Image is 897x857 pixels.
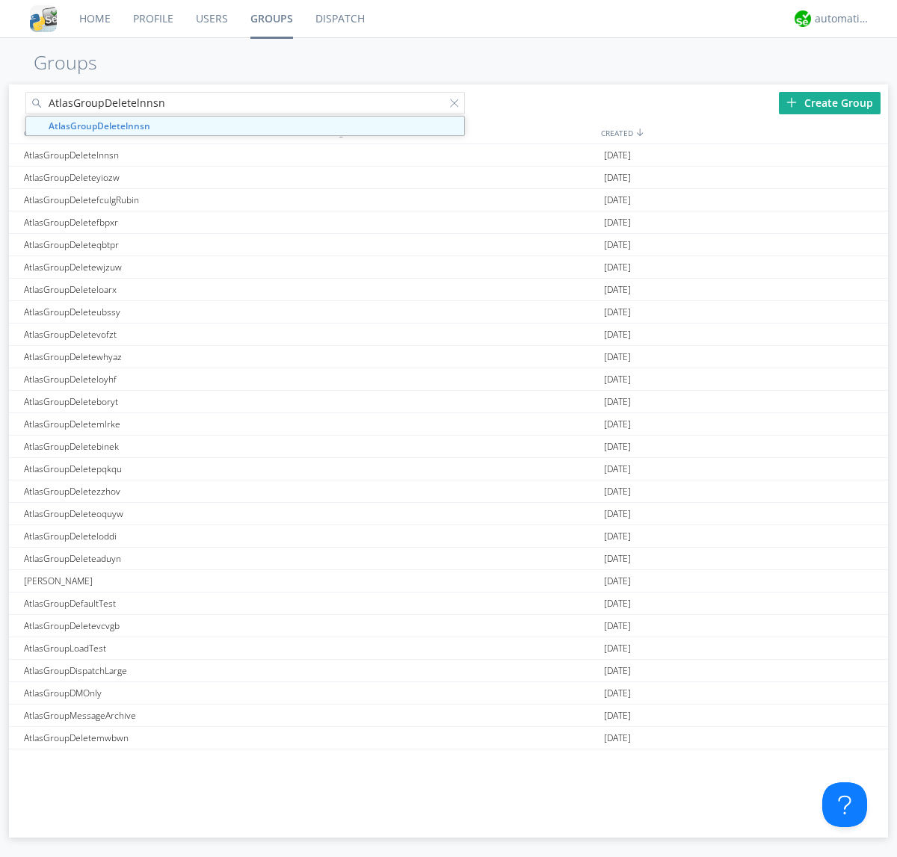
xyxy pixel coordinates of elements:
[604,189,631,211] span: [DATE]
[604,368,631,391] span: [DATE]
[20,436,308,457] div: AtlasGroupDeletebinek
[815,11,871,26] div: automation+atlas
[20,167,308,188] div: AtlasGroupDeleteyiozw
[20,211,308,233] div: AtlasGroupDeletefbpxr
[9,637,888,660] a: AtlasGroupLoadTest[DATE]
[604,727,631,749] span: [DATE]
[604,391,631,413] span: [DATE]
[604,682,631,705] span: [DATE]
[9,570,888,593] a: [PERSON_NAME][DATE]
[604,458,631,480] span: [DATE]
[9,660,888,682] a: AtlasGroupDispatchLarge[DATE]
[604,749,631,772] span: [DATE]
[795,10,811,27] img: d2d01cd9b4174d08988066c6d424eccd
[604,256,631,279] span: [DATE]
[604,637,631,660] span: [DATE]
[604,525,631,548] span: [DATE]
[9,436,888,458] a: AtlasGroupDeletebinek[DATE]
[604,705,631,727] span: [DATE]
[20,593,308,614] div: AtlasGroupDefaultTest
[20,682,308,704] div: AtlasGroupDMOnly
[604,346,631,368] span: [DATE]
[604,660,631,682] span: [DATE]
[20,122,304,143] div: GROUPS
[9,144,888,167] a: AtlasGroupDeletelnnsn[DATE]
[30,5,57,32] img: cddb5a64eb264b2086981ab96f4c1ba7
[604,436,631,458] span: [DATE]
[786,97,797,108] img: plus.svg
[604,615,631,637] span: [DATE]
[20,503,308,525] div: AtlasGroupDeleteoquyw
[9,324,888,346] a: AtlasGroupDeletevofzt[DATE]
[9,391,888,413] a: AtlasGroupDeleteboryt[DATE]
[9,234,888,256] a: AtlasGroupDeleteqbtpr[DATE]
[604,503,631,525] span: [DATE]
[20,256,308,278] div: AtlasGroupDeletewjzuw
[20,615,308,637] div: AtlasGroupDeletevcvgb
[20,301,308,323] div: AtlasGroupDeleteubssy
[49,120,150,132] strong: AtlasGroupDeletelnnsn
[20,727,308,749] div: AtlasGroupDeletemwbwn
[9,211,888,234] a: AtlasGroupDeletefbpxr[DATE]
[9,256,888,279] a: AtlasGroupDeletewjzuw[DATE]
[604,144,631,167] span: [DATE]
[20,144,308,166] div: AtlasGroupDeletelnnsn
[9,167,888,189] a: AtlasGroupDeleteyiozw[DATE]
[20,570,308,592] div: [PERSON_NAME]
[822,782,867,827] iframe: Toggle Customer Support
[9,458,888,480] a: AtlasGroupDeletepqkqu[DATE]
[9,615,888,637] a: AtlasGroupDeletevcvgb[DATE]
[20,525,308,547] div: AtlasGroupDeleteloddi
[604,548,631,570] span: [DATE]
[604,211,631,234] span: [DATE]
[20,391,308,412] div: AtlasGroupDeleteboryt
[9,705,888,727] a: AtlasGroupMessageArchive[DATE]
[9,480,888,503] a: AtlasGroupDeletezzhov[DATE]
[20,234,308,256] div: AtlasGroupDeleteqbtpr
[9,525,888,548] a: AtlasGroupDeleteloddi[DATE]
[9,548,888,570] a: AtlasGroupDeleteaduyn[DATE]
[20,324,308,345] div: AtlasGroupDeletevofzt
[604,480,631,503] span: [DATE]
[20,637,308,659] div: AtlasGroupLoadTest
[604,324,631,346] span: [DATE]
[9,279,888,301] a: AtlasGroupDeleteloarx[DATE]
[604,413,631,436] span: [DATE]
[604,279,631,301] span: [DATE]
[9,368,888,391] a: AtlasGroupDeleteloyhf[DATE]
[25,92,465,114] input: Search groups
[604,234,631,256] span: [DATE]
[20,749,308,771] div: [PERSON_NAME]
[20,548,308,569] div: AtlasGroupDeleteaduyn
[9,727,888,749] a: AtlasGroupDeletemwbwn[DATE]
[779,92,881,114] div: Create Group
[20,279,308,300] div: AtlasGroupDeleteloarx
[597,122,888,143] div: CREATED
[20,346,308,368] div: AtlasGroupDeletewhyaz
[604,167,631,189] span: [DATE]
[20,368,308,390] div: AtlasGroupDeleteloyhf
[9,503,888,525] a: AtlasGroupDeleteoquyw[DATE]
[20,413,308,435] div: AtlasGroupDeletemlrke
[604,570,631,593] span: [DATE]
[20,480,308,502] div: AtlasGroupDeletezzhov
[9,413,888,436] a: AtlasGroupDeletemlrke[DATE]
[9,301,888,324] a: AtlasGroupDeleteubssy[DATE]
[604,593,631,615] span: [DATE]
[9,593,888,615] a: AtlasGroupDefaultTest[DATE]
[9,346,888,368] a: AtlasGroupDeletewhyaz[DATE]
[604,301,631,324] span: [DATE]
[9,682,888,705] a: AtlasGroupDMOnly[DATE]
[20,705,308,726] div: AtlasGroupMessageArchive
[20,189,308,211] div: AtlasGroupDeletefculgRubin
[9,749,888,772] a: [PERSON_NAME][DATE]
[20,458,308,480] div: AtlasGroupDeletepqkqu
[9,189,888,211] a: AtlasGroupDeletefculgRubin[DATE]
[20,660,308,681] div: AtlasGroupDispatchLarge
